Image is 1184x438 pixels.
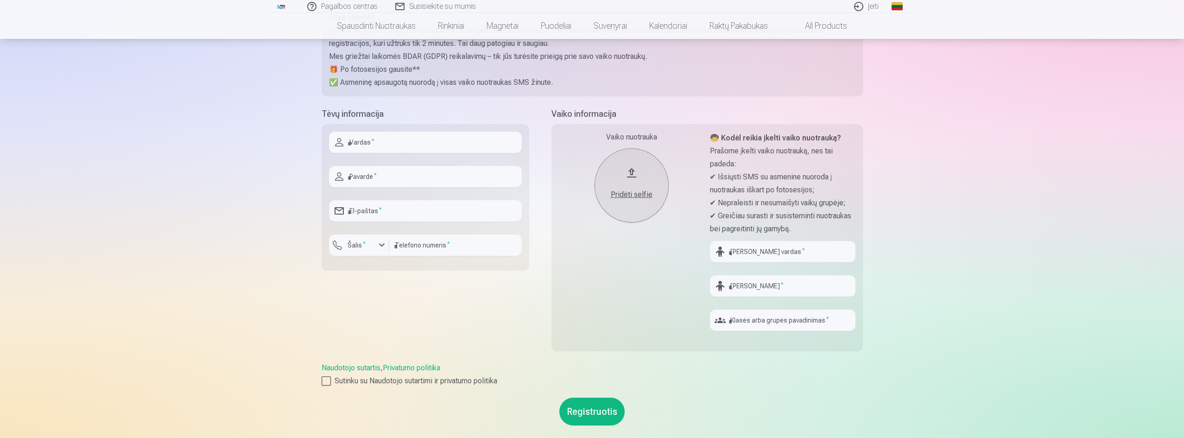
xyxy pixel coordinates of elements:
p: Prašome įkelti vaiko nuotrauką, nes tai padeda: [710,145,855,171]
a: Magnetai [475,13,530,39]
a: Privatumo politika [383,363,440,372]
label: Sutinku su Naudotojo sutartimi ir privatumo politika [322,375,863,387]
a: Naudotojo sutartis [322,363,380,372]
a: Suvenyrai [583,13,638,39]
div: Vaiko nuotrauka [559,132,704,143]
p: ✔ Išsiųsti SMS su asmenine nuoroda į nuotraukas iškart po fotosesijos; [710,171,855,197]
label: Šalis [344,241,369,250]
h5: Tėvų informacija [322,108,529,121]
h5: Vaiko informacija [551,108,863,121]
button: Pridėti selfie [595,148,669,222]
a: All products [779,13,858,39]
div: Pridėti selfie [604,189,659,200]
a: Spausdinti nuotraukas [326,13,427,39]
strong: 🧒 Kodėl reikia įkelti vaiko nuotrauką? [710,133,841,142]
p: Mes griežtai laikomės BDAR (GDPR) reikalavimų – tik jūs turėsite prieigą prie savo vaiko nuotraukų. [329,50,855,63]
button: Šalis* [329,235,389,256]
img: /fa2 [276,4,286,9]
a: Rinkiniai [427,13,475,39]
p: ✔ Greičiau surasti ir susisteminti nuotraukas bei pagreitinti jų gamybą. [710,209,855,235]
p: ✔ Nepraleisti ir nesumaišyti vaikų grupėje; [710,197,855,209]
a: Raktų pakabukas [698,13,779,39]
button: Registruotis [559,398,625,425]
a: Puodeliai [530,13,583,39]
a: Kalendoriai [638,13,698,39]
div: , [322,362,863,387]
p: ✅ Asmeninę apsaugotą nuorodą į visas vaiko nuotraukas SMS žinute. [329,76,855,89]
p: 🎁 Po fotosesijos gausite** [329,63,855,76]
